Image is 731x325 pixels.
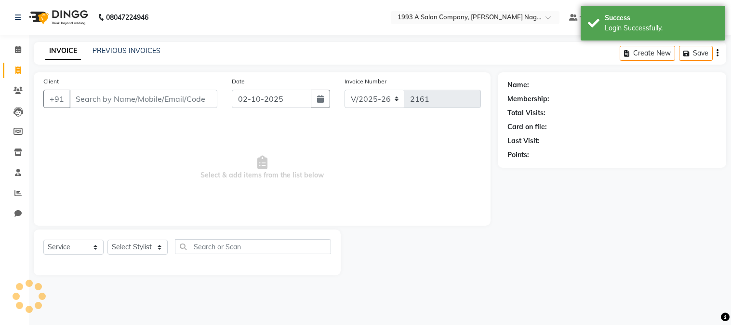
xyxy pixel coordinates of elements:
[25,4,91,31] img: logo
[507,150,529,160] div: Points:
[43,90,70,108] button: +91
[679,46,713,61] button: Save
[43,120,481,216] span: Select & add items from the list below
[507,136,540,146] div: Last Visit:
[605,23,718,33] div: Login Successfully.
[345,77,386,86] label: Invoice Number
[106,4,148,31] b: 08047224946
[93,46,160,55] a: PREVIOUS INVOICES
[507,80,529,90] div: Name:
[43,77,59,86] label: Client
[45,42,81,60] a: INVOICE
[507,108,545,118] div: Total Visits:
[232,77,245,86] label: Date
[69,90,217,108] input: Search by Name/Mobile/Email/Code
[507,94,549,104] div: Membership:
[620,46,675,61] button: Create New
[175,239,331,254] input: Search or Scan
[507,122,547,132] div: Card on file:
[605,13,718,23] div: Success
